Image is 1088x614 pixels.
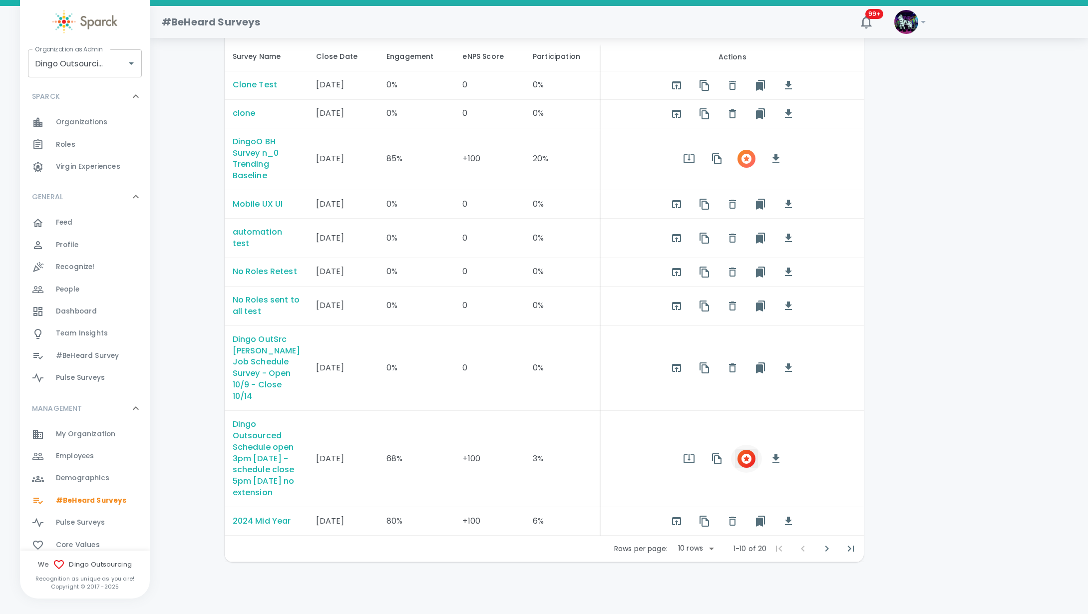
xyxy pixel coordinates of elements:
[378,190,455,219] td: 0%
[20,367,150,389] div: Pulse Surveys
[525,287,601,326] td: 0%
[233,199,301,210] div: Mobile UX UI
[35,45,102,53] label: Organization as Admin
[20,182,150,212] div: GENERAL
[525,507,601,536] td: 6%
[308,71,378,100] td: [DATE]
[454,219,525,258] td: 0
[308,128,378,191] td: [DATE]
[20,234,150,256] a: Profile
[378,411,455,507] td: 68%
[20,212,150,234] a: Feed
[52,10,117,33] img: Sparck logo
[20,111,150,182] div: SPARCK
[865,9,883,19] span: 99+
[454,507,525,536] td: +100
[20,301,150,322] a: Dashboard
[56,240,78,250] span: Profile
[454,190,525,219] td: 0
[20,134,150,156] a: Roles
[308,507,378,536] td: [DATE]
[316,50,370,62] span: Survey will close on
[56,540,100,550] span: Core Values
[839,537,863,561] span: Last Page
[32,403,82,413] p: MANAGEMENT
[378,128,455,191] td: 85%
[20,322,150,344] div: Team Insights
[162,14,260,30] h1: #BeHeard Surveys
[20,534,150,556] a: Core Values
[533,50,593,62] div: Participation
[614,544,668,554] p: Rows per page:
[56,351,119,361] span: #BeHeard Survey
[56,307,97,316] span: Dashboard
[308,258,378,287] td: [DATE]
[20,575,150,583] p: Recognition as unique as you are!
[525,411,601,507] td: 3%
[386,50,447,62] span: The extent to which employees feel passionate about their jobs, are committed to our organization...
[767,537,791,561] span: First Page
[525,100,601,128] td: 0%
[676,543,706,553] div: 10 rows
[20,512,150,534] a: Pulse Surveys
[56,451,94,461] span: Employees
[525,219,601,258] td: 0%
[316,50,370,62] div: Close Date
[56,162,120,172] span: Virgin Experiences
[20,10,150,33] a: Sparck logo
[20,345,150,367] a: #BeHeard Survey
[124,56,138,70] button: Open
[733,544,767,554] p: 1-10 of 20
[56,328,108,338] span: Team Insights
[894,10,918,34] img: Picture of Sparck
[854,10,878,34] button: 99+
[462,50,517,62] div: eNPS Score
[20,212,150,393] div: GENERAL
[32,192,63,202] p: GENERAL
[378,71,455,100] td: 0%
[20,445,150,467] a: Employees
[378,326,455,411] td: 0%
[20,393,150,423] div: MANAGEMENT
[233,227,301,250] div: automation test
[20,279,150,301] div: People
[56,496,126,506] span: #BeHeard Surveys
[462,50,517,62] span: Employee Net Promoter Score.
[454,326,525,411] td: 0
[20,467,150,489] a: Demographics
[454,411,525,507] td: +100
[454,71,525,100] td: 0
[56,518,105,528] span: Pulse Surveys
[233,136,301,182] div: DingoO BH Survey n_0 Trending Baseline
[233,419,301,499] div: Dingo Outsourced Schedule open 3pm [DATE] - schedule close 5pm [DATE] no extension
[525,71,601,100] td: 0%
[233,50,301,62] div: Survey Name
[308,287,378,326] td: [DATE]
[20,490,150,512] a: #BeHeard Surveys
[20,111,150,133] a: Organizations
[20,156,150,178] a: Virgin Experiences
[56,473,109,483] span: Demographics
[525,128,601,191] td: 20%
[815,537,839,561] button: Next Page
[20,81,150,111] div: SPARCK
[20,256,150,278] div: Recognize!
[233,266,301,278] div: No Roles Retest
[525,326,601,411] td: 0%
[533,50,593,62] span: % of Participant attend the survey
[233,295,301,317] div: No Roles sent to all test
[56,140,75,150] span: Roles
[386,50,447,62] div: Engagement
[233,516,301,527] div: 2024 Mid Year
[308,219,378,258] td: [DATE]
[233,334,301,402] div: Dingo OutSrc [PERSON_NAME] Job Schedule Survey - Open 10/9 - Close 10/14
[378,100,455,128] td: 0%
